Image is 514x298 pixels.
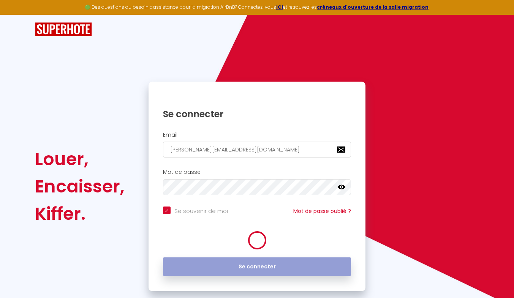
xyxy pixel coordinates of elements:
[163,257,351,276] button: Se connecter
[276,4,283,10] a: ICI
[163,108,351,120] h1: Se connecter
[35,22,92,36] img: SuperHote logo
[35,173,125,200] div: Encaisser,
[163,169,351,175] h2: Mot de passe
[35,200,125,227] div: Kiffer.
[163,132,351,138] h2: Email
[6,3,29,26] button: Ouvrir le widget de chat LiveChat
[163,142,351,158] input: Ton Email
[293,207,351,215] a: Mot de passe oublié ?
[317,4,429,10] a: créneaux d'ouverture de la salle migration
[35,145,125,173] div: Louer,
